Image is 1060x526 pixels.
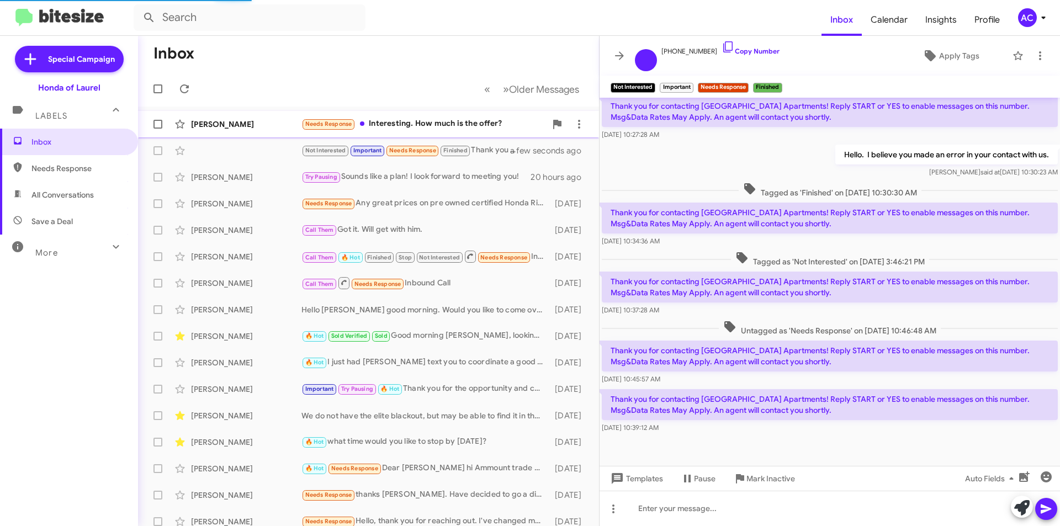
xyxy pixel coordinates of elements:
small: Important [660,83,693,93]
span: [DATE] 10:39:12 AM [602,423,659,432]
div: Dear [PERSON_NAME] hi Ammount trade on my car This is problem if my car is can trade by 38000 the... [301,462,549,475]
div: [DATE] [549,357,590,368]
div: [DATE] [549,384,590,395]
span: Tagged as 'Finished' on [DATE] 10:30:30 AM [739,182,921,198]
p: Hello. I believe you made an error in your contact with us. [835,145,1058,164]
div: [PERSON_NAME] [191,463,301,474]
span: Finished [443,147,468,154]
small: Not Interested [611,83,655,93]
button: Auto Fields [956,469,1027,488]
span: 🔥 Hot [305,438,324,445]
div: [DATE] [549,225,590,236]
span: » [503,82,509,96]
span: Needs Response [480,254,527,261]
div: [DATE] [549,490,590,501]
span: Needs Response [305,200,352,207]
span: Tagged as 'Not Interested' on [DATE] 3:46:21 PM [731,251,929,267]
div: what time would you like to stop by [DATE]? [301,435,549,448]
span: [DATE] 10:37:28 AM [602,306,659,314]
div: [DATE] [549,251,590,262]
span: Labels [35,111,67,121]
span: More [35,248,58,258]
span: Needs Response [31,163,125,174]
div: We do not have the elite blackout, but may be able to find it in the area. If we can would you li... [301,410,549,421]
div: [PERSON_NAME] [191,384,301,395]
p: Thank you for contacting [GEOGRAPHIC_DATA] Apartments! Reply START or YES to enable messages on t... [602,389,1058,420]
span: Pause [694,469,715,488]
div: thanks [PERSON_NAME]. Have decided to go a different direction [301,488,549,501]
span: « [484,82,490,96]
div: [PERSON_NAME] [191,437,301,448]
h1: Inbox [153,45,194,62]
small: Finished [753,83,782,93]
span: Sold Verified [331,332,368,339]
div: [DATE] [549,278,590,289]
div: Interesting. How much is the offer? [301,118,546,130]
a: Profile [966,4,1009,36]
div: [DATE] [549,304,590,315]
div: [PERSON_NAME] [191,357,301,368]
div: Any great prices on pre owned certified Honda Ridgeline? [301,197,549,210]
p: Thank you for contacting [GEOGRAPHIC_DATA] Apartments! Reply START or YES to enable messages on t... [602,96,1058,127]
span: Call Them [305,280,334,288]
span: 🔥 Hot [305,332,324,339]
p: Thank you for contacting [GEOGRAPHIC_DATA] Apartments! Reply START or YES to enable messages on t... [602,203,1058,233]
nav: Page navigation example [478,78,586,100]
span: [PERSON_NAME] [DATE] 10:30:23 AM [929,168,1058,176]
a: Copy Number [722,47,780,55]
span: Call Them [305,254,334,261]
div: Thank you for the opportunity and congratulations!!! [301,382,549,395]
div: Hello [PERSON_NAME] good morning. Would you like to come over [DATE] to check options for you? [301,304,549,315]
span: Insights [916,4,966,36]
div: [DATE] [549,463,590,474]
button: Mark Inactive [724,469,804,488]
div: [DATE] [549,198,590,209]
button: Pause [672,469,724,488]
span: 🔥 Hot [380,385,399,392]
span: Try Pausing [341,385,373,392]
button: Next [496,78,586,100]
span: Needs Response [331,465,378,472]
div: [PERSON_NAME] [191,490,301,501]
div: [PERSON_NAME] [191,304,301,315]
span: 🔥 Hot [305,465,324,472]
button: Apply Tags [894,46,1007,66]
div: Thank you for contacting [GEOGRAPHIC_DATA] Apartments! Reply START or YES to enable messages on t... [301,144,524,157]
span: Mark Inactive [746,469,795,488]
span: said at [981,168,1000,176]
span: 🔥 Hot [341,254,360,261]
span: Stop [399,254,412,261]
a: Special Campaign [15,46,124,72]
small: Needs Response [698,83,749,93]
span: Needs Response [389,147,436,154]
span: Important [353,147,382,154]
span: Apply Tags [939,46,979,66]
span: Needs Response [305,518,352,525]
a: Calendar [862,4,916,36]
div: Good morning [PERSON_NAME], looking forward meeting you [DATE] for see the Honda Civics. [301,330,549,342]
span: Special Campaign [48,54,115,65]
div: [PERSON_NAME] [191,225,301,236]
span: Needs Response [305,120,352,127]
span: [DATE] 10:45:57 AM [602,375,660,383]
div: [PERSON_NAME] [191,278,301,289]
span: Not Interested [305,147,346,154]
span: Finished [367,254,391,261]
span: Call Them [305,226,334,233]
input: Search [134,4,365,31]
button: Templates [600,469,672,488]
div: a few seconds ago [524,145,590,156]
span: Important [305,385,334,392]
button: Previous [478,78,497,100]
span: Untagged as 'Needs Response' on [DATE] 10:46:48 AM [719,320,941,336]
div: [DATE] [549,331,590,342]
div: Honda of Laurel [38,82,100,93]
a: Inbox [821,4,862,36]
span: [DATE] 10:27:28 AM [602,130,659,139]
div: [PERSON_NAME] [191,172,301,183]
div: AC [1018,8,1037,27]
div: [PERSON_NAME] [191,410,301,421]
